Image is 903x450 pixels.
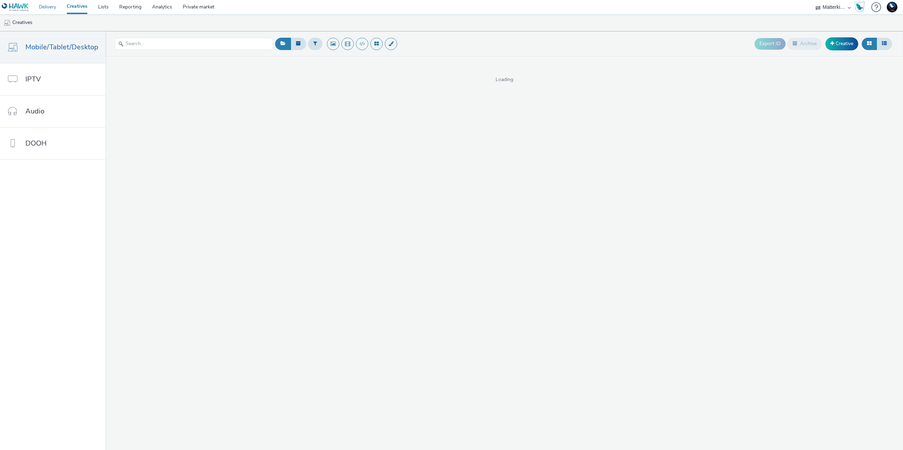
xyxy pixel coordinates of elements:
img: Hawk Academy [854,1,865,13]
a: Creative [825,37,858,50]
button: Export ID [754,38,786,49]
button: Archive [787,38,822,50]
img: undefined Logo [2,3,29,12]
img: mobile [4,19,11,26]
span: IPTV [25,74,41,84]
button: Table [877,38,892,50]
span: Mobile/Tablet/Desktop [25,42,98,52]
img: Support Hawk [887,2,897,12]
button: Grid [862,38,877,50]
input: Search... [115,38,273,50]
span: Loading [105,76,903,83]
span: Audio [25,106,44,116]
a: Hawk Academy [854,1,868,13]
span: DOOH [25,138,47,148]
